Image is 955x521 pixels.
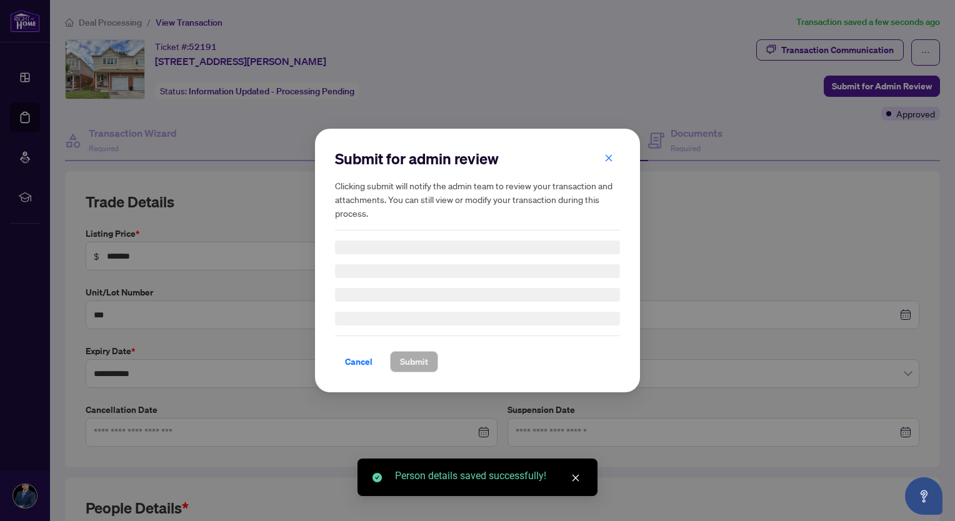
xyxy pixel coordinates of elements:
[395,469,582,484] div: Person details saved successfully!
[372,473,382,482] span: check-circle
[571,474,580,482] span: close
[390,351,438,372] button: Submit
[335,351,382,372] button: Cancel
[345,352,372,372] span: Cancel
[604,154,613,162] span: close
[905,477,942,515] button: Open asap
[335,179,620,220] h5: Clicking submit will notify the admin team to review your transaction and attachments. You can st...
[335,149,620,169] h2: Submit for admin review
[569,471,582,485] a: Close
